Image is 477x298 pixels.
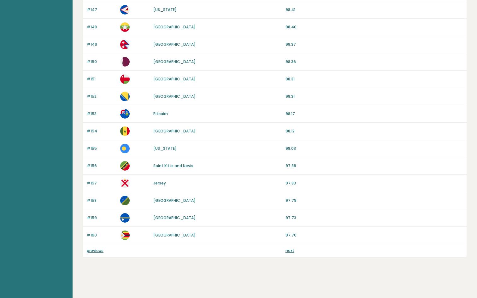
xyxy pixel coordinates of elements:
[153,111,168,116] a: Pitcairn
[153,42,196,47] a: [GEOGRAPHIC_DATA]
[153,128,196,134] a: [GEOGRAPHIC_DATA]
[153,94,196,99] a: [GEOGRAPHIC_DATA]
[153,76,196,82] a: [GEOGRAPHIC_DATA]
[286,111,463,117] p: 98.17
[153,215,196,220] a: [GEOGRAPHIC_DATA]
[286,198,463,203] p: 97.79
[87,180,116,186] p: #157
[120,178,130,188] img: je.svg
[153,59,196,64] a: [GEOGRAPHIC_DATA]
[286,163,463,169] p: 97.89
[87,146,116,151] p: #155
[153,7,177,12] a: [US_STATE]
[153,146,177,151] a: [US_STATE]
[120,144,130,153] img: pw.svg
[286,94,463,99] p: 98.31
[87,42,116,47] p: #149
[286,232,463,238] p: 97.70
[87,24,116,30] p: #148
[120,196,130,205] img: sb.svg
[153,232,196,238] a: [GEOGRAPHIC_DATA]
[120,213,130,223] img: nr.svg
[87,111,116,117] p: #153
[120,5,130,15] img: as.svg
[87,215,116,221] p: #159
[286,146,463,151] p: 98.03
[153,24,196,30] a: [GEOGRAPHIC_DATA]
[153,163,193,168] a: Saint Kitts and Nevis
[120,92,130,101] img: ba.svg
[120,40,130,49] img: np.svg
[87,248,103,253] a: previous
[120,57,130,67] img: qa.svg
[153,180,166,186] a: Jersey
[87,163,116,169] p: #156
[286,128,463,134] p: 98.12
[286,59,463,65] p: 98.36
[87,198,116,203] p: #158
[120,74,130,84] img: om.svg
[87,76,116,82] p: #151
[286,76,463,82] p: 98.31
[87,128,116,134] p: #154
[286,7,463,13] p: 98.41
[120,161,130,171] img: kn.svg
[120,126,130,136] img: sn.svg
[286,180,463,186] p: 97.83
[153,198,196,203] a: [GEOGRAPHIC_DATA]
[87,94,116,99] p: #152
[87,232,116,238] p: #160
[120,22,130,32] img: mm.svg
[120,231,130,240] img: zw.svg
[286,42,463,47] p: 98.37
[120,109,130,119] img: pn.svg
[286,215,463,221] p: 97.73
[286,24,463,30] p: 98.40
[87,59,116,65] p: #150
[87,7,116,13] p: #147
[286,248,294,253] a: next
